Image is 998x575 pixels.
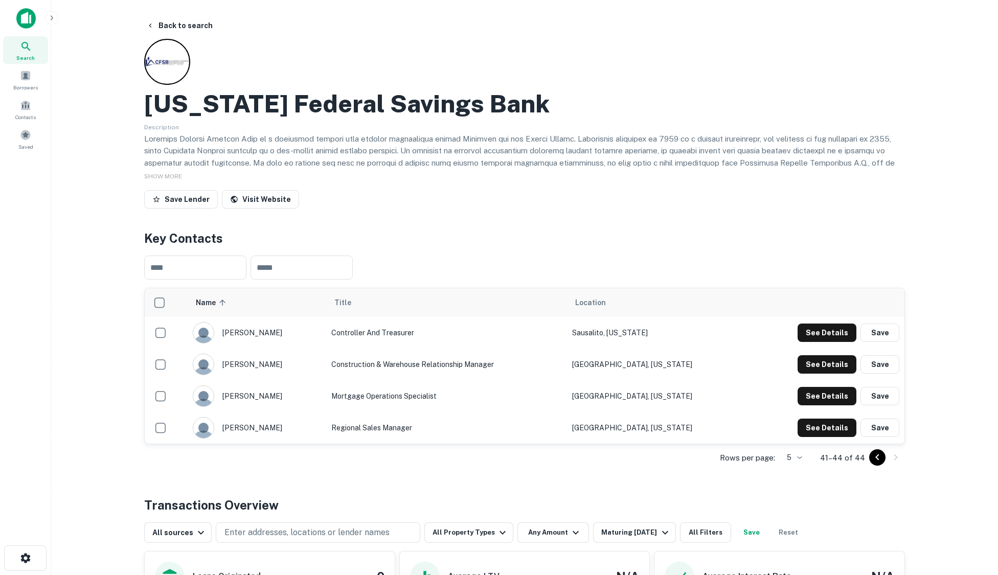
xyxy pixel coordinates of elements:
[798,324,856,342] button: See Details
[326,317,567,349] td: Controller and Treasurer
[798,355,856,374] button: See Details
[947,493,998,542] iframe: Chat Widget
[860,419,899,437] button: Save
[820,452,865,464] p: 41–44 of 44
[798,419,856,437] button: See Details
[720,452,775,464] p: Rows per page:
[144,229,905,247] h4: Key Contacts
[144,496,279,514] h4: Transactions Overview
[779,450,804,465] div: 5
[567,380,748,412] td: [GEOGRAPHIC_DATA], [US_STATE]
[567,317,748,349] td: Sausalito, [US_STATE]
[3,66,48,94] a: Borrowers
[193,354,322,375] div: [PERSON_NAME]
[145,288,904,444] div: scrollable content
[3,96,48,123] a: Contacts
[193,385,322,407] div: [PERSON_NAME]
[193,386,214,406] img: 9c8pery4andzj6ohjkjp54ma2
[326,349,567,380] td: Construction & Warehouse Relationship Manager
[772,522,805,543] button: Reset
[144,124,179,131] span: Description
[3,125,48,153] a: Saved
[15,113,36,121] span: Contacts
[144,89,550,119] h2: [US_STATE] Federal Savings Bank
[144,133,905,205] p: Loremips Dolorsi Ametcon Adip el s doeiusmod tempori utla etdolor magnaaliqua enimad Minimven qui...
[144,190,218,209] button: Save Lender
[593,522,675,543] button: Maturing [DATE]
[860,324,899,342] button: Save
[567,349,748,380] td: [GEOGRAPHIC_DATA], [US_STATE]
[18,143,33,151] span: Saved
[798,387,856,405] button: See Details
[193,322,322,343] div: [PERSON_NAME]
[16,8,36,29] img: capitalize-icon.png
[601,526,671,539] div: Maturing [DATE]
[869,449,886,466] button: Go to previous page
[193,417,322,439] div: [PERSON_NAME]
[142,16,217,35] button: Back to search
[326,380,567,412] td: Mortgage Operations Specialist
[193,323,214,343] img: 9c8pery4andzj6ohjkjp54ma2
[144,522,212,543] button: All sources
[424,522,513,543] button: All Property Types
[188,288,327,317] th: Name
[326,288,567,317] th: Title
[144,173,182,180] span: SHOW MORE
[216,522,420,543] button: Enter addresses, locations or lender names
[224,526,390,539] p: Enter addresses, locations or lender names
[567,288,748,317] th: Location
[152,526,207,539] div: All sources
[860,387,899,405] button: Save
[334,296,365,309] span: Title
[193,354,214,375] img: 9c8pery4andzj6ohjkjp54ma2
[16,54,35,62] span: Search
[575,296,606,309] span: Location
[680,522,731,543] button: All Filters
[196,296,229,309] span: Name
[222,190,299,209] a: Visit Website
[735,522,768,543] button: Save your search to get updates of matches that match your search criteria.
[193,418,214,438] img: 9c8pery4andzj6ohjkjp54ma2
[326,412,567,444] td: Regional Sales Manager
[860,355,899,374] button: Save
[517,522,589,543] button: Any Amount
[13,83,38,91] span: Borrowers
[567,412,748,444] td: [GEOGRAPHIC_DATA], [US_STATE]
[3,36,48,64] a: Search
